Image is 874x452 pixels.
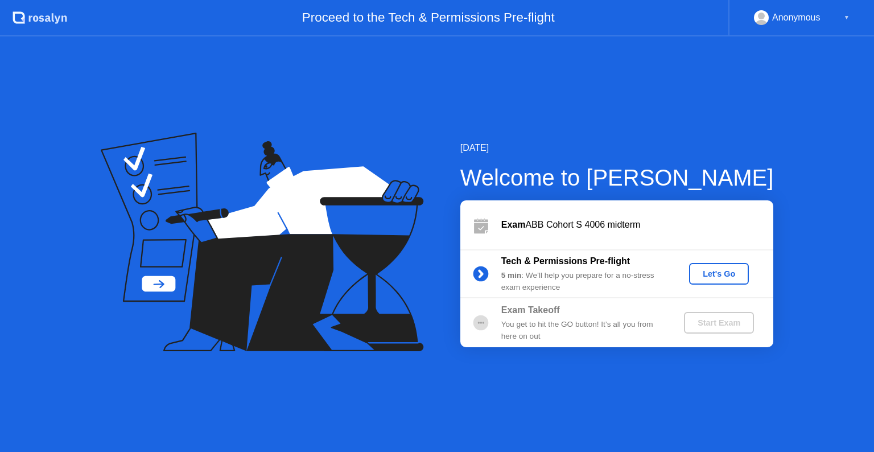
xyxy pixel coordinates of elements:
b: Tech & Permissions Pre-flight [501,256,630,266]
b: Exam Takeoff [501,305,560,315]
button: Start Exam [684,312,754,334]
b: 5 min [501,271,522,280]
div: ABB Cohort S 4006 midterm [501,218,773,232]
div: You get to hit the GO button! It’s all you from here on out [501,319,665,342]
div: : We’ll help you prepare for a no-stress exam experience [501,270,665,293]
div: [DATE] [460,141,774,155]
div: Start Exam [689,318,749,327]
div: ▼ [844,10,850,25]
b: Exam [501,220,526,229]
div: Anonymous [772,10,821,25]
div: Let's Go [694,269,744,278]
button: Let's Go [689,263,749,285]
div: Welcome to [PERSON_NAME] [460,161,774,195]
